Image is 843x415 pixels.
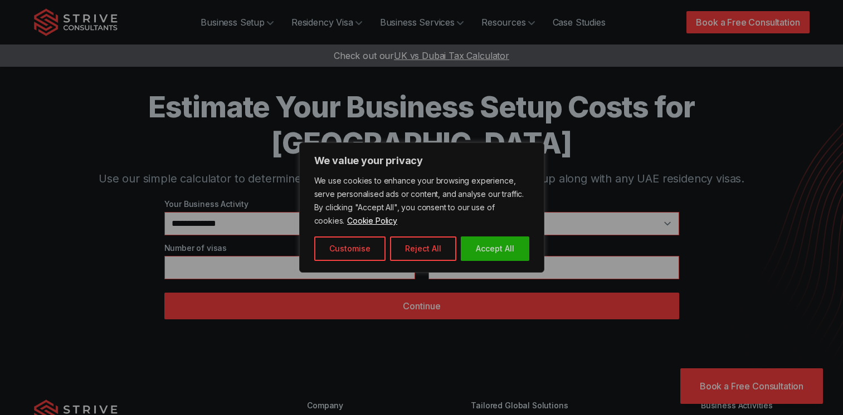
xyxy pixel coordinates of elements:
a: Cookie Policy [347,215,398,226]
div: We value your privacy [299,142,544,273]
button: Customise [314,236,386,261]
p: We use cookies to enhance your browsing experience, serve personalised ads or content, and analys... [314,174,529,228]
button: Reject All [390,236,456,261]
p: We value your privacy [314,154,529,167]
button: Accept All [461,236,529,261]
